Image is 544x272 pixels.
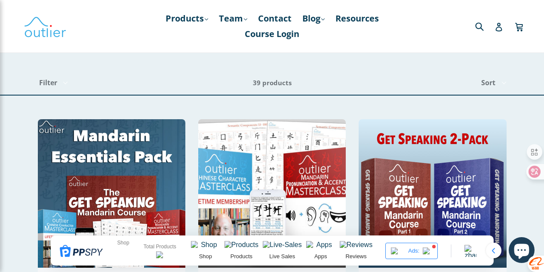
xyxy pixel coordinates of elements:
a: Resources [331,11,383,26]
img: Mandarin Essentials Pack [38,119,185,268]
img: Outlier Linguistics [24,14,67,39]
a: Contact [254,11,296,26]
a: Team [215,11,252,26]
img: Get Speaking 1 & 2 Pack [359,119,506,268]
span: 39 products [253,78,292,87]
inbox-online-store-chat: Shopify online store chat [506,237,537,265]
a: Course Login [240,26,304,42]
input: Search [473,17,497,35]
img: Chinese Total Package Outlier Linguistics [198,119,346,268]
a: Blog [298,11,329,26]
a: Products [161,11,212,26]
